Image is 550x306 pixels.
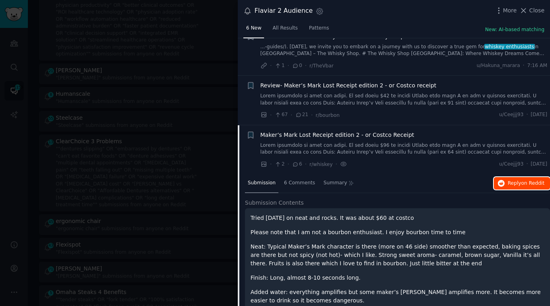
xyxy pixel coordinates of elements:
a: Lorem ipsumdolo si amet con adipi. El sed doeiu $96 te incidi Utlabo etdo magn A en adm v quisnos... [260,142,548,156]
span: 6 Comments [284,180,315,187]
span: whiskey enthusiasts [484,44,535,49]
span: Summary [323,180,347,187]
span: 7:16 AM [527,62,547,69]
span: r/TheVbar [309,63,334,69]
button: Close [519,6,544,15]
span: r/whiskey [309,162,333,167]
div: Flaviar 2 Audience [254,6,313,16]
span: Submission [248,180,276,187]
span: · [527,111,528,118]
a: ...-guides/). [DATE], we invite you to embark on a journey with us to discover a true gem forwhis... [260,43,548,57]
a: 6 New [243,22,264,38]
span: Reply [508,180,544,187]
span: 0 [292,62,302,69]
span: · [305,61,307,70]
span: · [270,61,272,70]
button: New: AI-based matching [485,26,544,34]
span: · [527,161,528,168]
span: · [270,160,272,168]
span: · [305,160,307,168]
p: Please note that I am not a bourbon enthusiast. I enjoy bourbon time to time [251,228,544,237]
span: Close [529,6,544,15]
a: Review- Maker’s Mark Lost Receipt edition 2 - or Costco receipt [260,81,436,90]
span: · [270,111,272,119]
span: u/Hakuna_marara [477,62,520,69]
span: 67 [274,111,288,118]
span: 1 [274,62,284,69]
span: · [311,111,313,119]
span: All Results [272,25,298,32]
p: Added water: everything amplifies but some maker’s [PERSON_NAME] amplifies more. It becomes more ... [251,288,544,305]
span: · [335,160,337,168]
span: 6 [292,161,302,168]
button: Replyon Reddit [494,177,550,190]
span: · [288,61,289,70]
span: 2 [274,161,284,168]
span: · [523,62,525,69]
span: u/Ceejjj93 [499,161,523,168]
span: [DATE] [531,161,547,168]
span: r/bourbon [316,113,340,118]
span: · [291,111,292,119]
span: · [288,160,289,168]
p: Tried [DATE] on neat and rocks. It was about $60 at costco [251,214,544,222]
a: Lorem ipsumdolo si amet con adipi. El sed doeiu $42 te incidi Utlabo etdo magn A en adm v quisnos... [260,93,548,107]
p: Neat: Typical Maker’s Mark character is there (more on 46 side) smoother than expected, baking sp... [251,243,544,268]
span: [DATE] [531,111,547,118]
span: 6 New [246,25,261,32]
a: All Results [270,22,300,38]
p: Finish: Long, almost 8-10 seconds long. [251,274,544,282]
a: Maker’s Mark Lost Receipt edition 2 - or Costco Receipt [260,131,414,139]
a: Patterns [306,22,332,38]
span: u/Ceejjj93 [499,111,523,118]
span: More [503,6,517,15]
span: on Reddit [521,180,544,186]
button: More [495,6,517,15]
span: Submission Contents [245,199,304,207]
span: Patterns [309,25,329,32]
span: 21 [295,111,308,118]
